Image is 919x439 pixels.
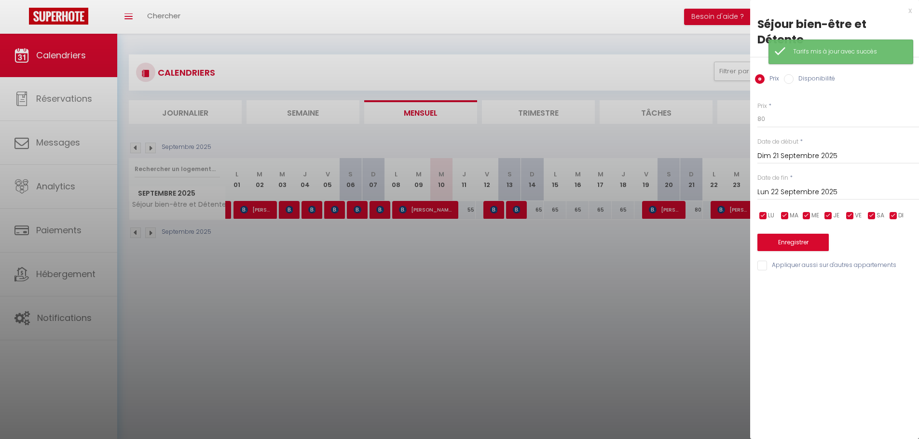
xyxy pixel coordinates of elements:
[757,173,788,183] label: Date de fin
[757,102,767,111] label: Prix
[877,211,884,220] span: SA
[790,211,798,220] span: MA
[794,74,835,85] label: Disponibilité
[757,16,912,47] div: Séjour bien-être et Détente
[855,211,862,220] span: VE
[765,74,779,85] label: Prix
[750,5,912,16] div: x
[8,4,37,33] button: Ouvrir le widget de chat LiveChat
[793,47,903,56] div: Tarifs mis à jour avec succès
[811,211,819,220] span: ME
[757,234,829,251] button: Enregistrer
[898,211,904,220] span: DI
[768,211,774,220] span: LU
[757,137,798,146] label: Date de début
[833,211,839,220] span: JE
